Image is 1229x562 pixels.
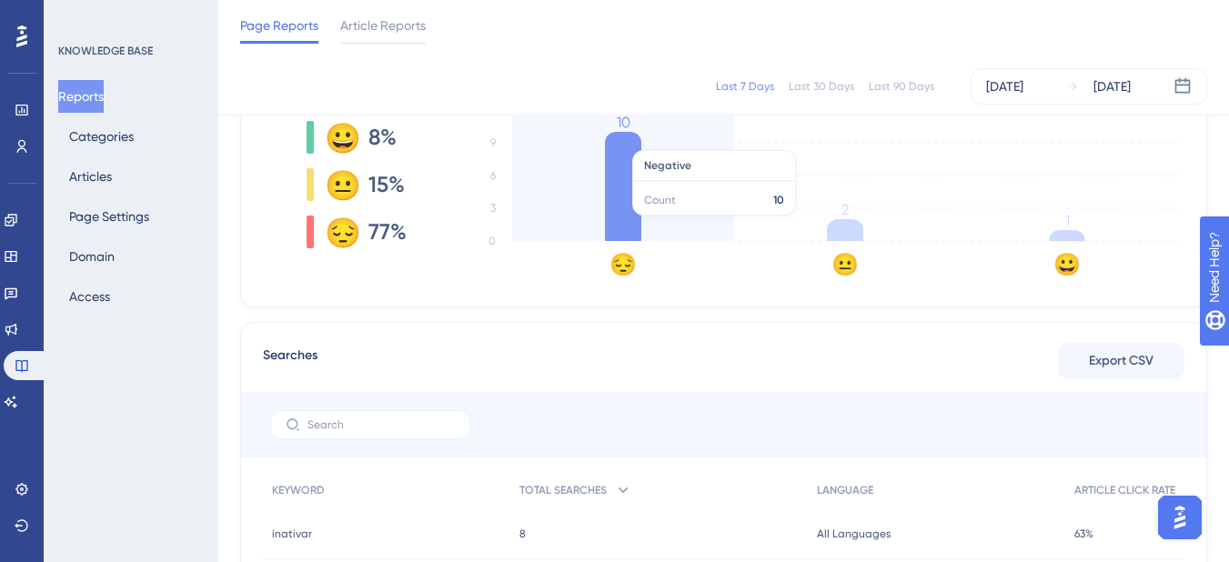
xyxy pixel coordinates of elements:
div: KNOWLEDGE BASE [58,44,153,58]
tspan: 10 [617,114,630,131]
span: 77% [368,217,407,246]
input: Search [307,418,455,431]
div: 😐 [325,170,354,199]
span: 63% [1074,527,1093,541]
button: Page Settings [58,200,160,233]
span: Export CSV [1089,350,1153,372]
iframe: UserGuiding AI Assistant Launcher [1153,490,1207,545]
button: Domain [58,240,126,273]
span: LANGUAGE [817,483,873,497]
tspan: 2 [841,201,849,218]
button: Export CSV [1058,343,1184,379]
div: 😔 [325,217,354,246]
span: Article Reports [340,15,426,36]
div: [DATE] [986,75,1023,97]
div: Last 30 Days [789,79,854,94]
span: 8 [519,527,526,541]
button: Articles [58,160,123,193]
span: TOTAL SEARCHES [519,483,607,497]
text: 😐 [831,251,859,277]
span: ARTICLE CLICK RATE [1074,483,1175,497]
tspan: 6 [490,169,496,182]
button: Access [58,280,121,313]
span: KEYWORD [272,483,325,497]
span: Page Reports [240,15,318,36]
div: Last 7 Days [716,79,774,94]
tspan: 3 [490,202,496,215]
tspan: 9 [490,136,496,149]
tspan: 0 [489,235,496,247]
div: [DATE] [1093,75,1131,97]
tspan: 12 [487,104,496,116]
span: Need Help? [43,5,114,26]
span: Searches [263,345,317,377]
text: 😀 [1053,251,1081,277]
button: Categories [58,120,145,153]
text: 😔 [609,251,637,277]
button: Reports [58,80,104,113]
span: 8% [368,123,397,152]
span: 15% [368,170,405,199]
tspan: 1 [1065,212,1070,229]
div: Last 90 Days [869,79,934,94]
span: inativar [272,527,312,541]
span: All Languages [817,527,891,541]
div: 😀 [325,123,354,152]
